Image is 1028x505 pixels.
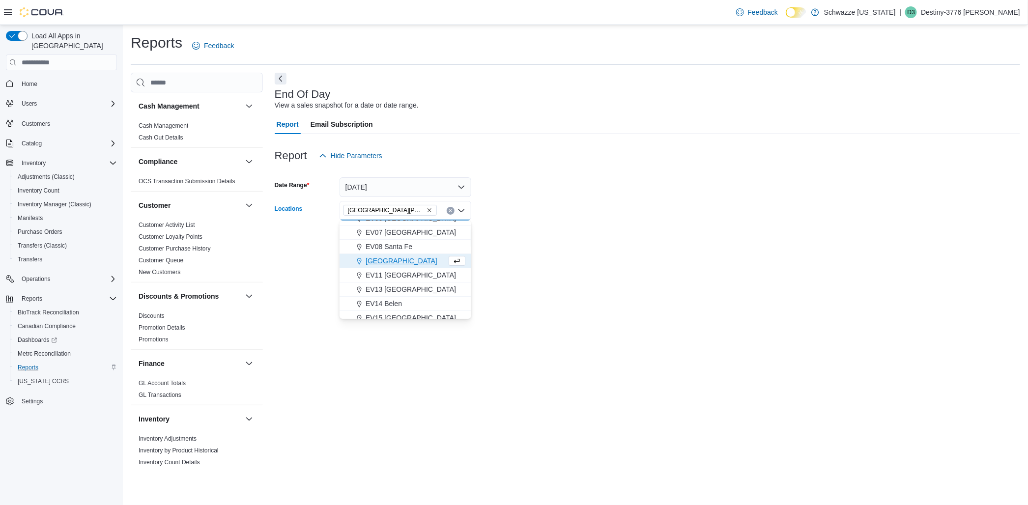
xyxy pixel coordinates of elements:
button: Cash Management [139,101,241,111]
button: Purchase Orders [10,225,121,239]
button: Hide Parameters [315,146,386,166]
button: Inventory [18,157,50,169]
button: Adjustments (Classic) [10,170,121,184]
span: Adjustments (Classic) [14,171,117,183]
a: Customer Activity List [139,222,195,228]
button: Discounts & Promotions [243,290,255,302]
button: Settings [2,394,121,408]
button: EV13 [GEOGRAPHIC_DATA] [340,282,471,297]
div: View a sales snapshot for a date or date range. [275,100,419,111]
a: OCS Transaction Submission Details [139,178,235,185]
button: [US_STATE] CCRS [10,374,121,388]
a: Customers [18,118,54,130]
span: Feedback [204,41,234,51]
button: Reports [18,293,46,305]
a: Customer Loyalty Points [139,233,202,240]
a: Manifests [14,212,47,224]
span: Washington CCRS [14,375,117,387]
button: Transfers (Classic) [10,239,121,252]
button: [DATE] [340,177,471,197]
button: Inventory Manager (Classic) [10,197,121,211]
a: Dashboards [10,333,121,347]
button: Next [275,73,286,84]
span: Catalog [18,138,117,149]
h1: Reports [131,33,182,53]
h3: Compliance [139,157,177,167]
span: Customer Activity List [139,221,195,229]
a: Adjustments (Classic) [14,171,79,183]
span: Transfers [14,253,117,265]
div: Discounts & Promotions [131,310,263,349]
button: Canadian Compliance [10,319,121,333]
a: Discounts [139,312,165,319]
a: Promotions [139,336,169,343]
button: Compliance [243,156,255,168]
button: Cash Management [243,100,255,112]
span: EV08 Santa Fe [366,242,412,252]
span: EV07 [GEOGRAPHIC_DATA] [366,227,456,237]
a: New Customers [139,269,180,276]
button: Transfers [10,252,121,266]
span: Transfers (Classic) [18,242,67,250]
span: Canadian Compliance [14,320,117,332]
a: Inventory On Hand by Package [139,471,221,477]
a: Settings [18,395,47,407]
span: Inventory Manager (Classic) [14,198,117,210]
span: Home [22,80,37,88]
button: Catalog [18,138,46,149]
a: Feedback [732,2,782,22]
span: Customer Purchase History [139,245,211,252]
h3: Discounts & Promotions [139,291,219,301]
button: Reports [2,292,121,306]
button: Reports [10,361,121,374]
span: Inventory Manager (Classic) [18,200,91,208]
a: Home [18,78,41,90]
p: Destiny-3776 [PERSON_NAME] [921,6,1020,18]
button: Inventory [139,414,241,424]
span: Catalog [22,140,42,147]
span: Inventory [18,157,117,169]
span: Settings [18,395,117,407]
button: Users [2,97,121,111]
input: Dark Mode [786,7,806,18]
button: EV07 [GEOGRAPHIC_DATA] [340,225,471,240]
a: Customer Purchase History [139,245,211,252]
span: Dashboards [14,334,117,346]
button: Close list of options [457,207,465,215]
span: [US_STATE] CCRS [18,377,69,385]
button: Operations [18,273,55,285]
span: Cash Out Details [139,134,183,141]
a: Canadian Compliance [14,320,80,332]
button: Discounts & Promotions [139,291,241,301]
a: Purchase Orders [14,226,66,238]
span: Users [18,98,117,110]
a: Cash Out Details [139,134,183,141]
span: Inventory Count [14,185,117,196]
div: Compliance [131,175,263,191]
h3: Report [275,150,307,162]
button: [GEOGRAPHIC_DATA] [340,254,471,268]
span: GL Account Totals [139,379,186,387]
span: Reports [22,295,42,303]
span: BioTrack Reconciliation [18,309,79,316]
span: Manifests [14,212,117,224]
button: EV11 [GEOGRAPHIC_DATA] [340,268,471,282]
button: Manifests [10,211,121,225]
span: Load All Apps in [GEOGRAPHIC_DATA] [28,31,117,51]
button: Metrc Reconciliation [10,347,121,361]
span: Inventory by Product Historical [139,447,219,454]
span: Inventory Count Details [139,458,200,466]
span: Promotion Details [139,324,185,332]
span: Operations [18,273,117,285]
span: Customers [18,117,117,130]
span: Inventory [22,159,46,167]
span: Inventory On Hand by Package [139,470,221,478]
a: Transfers (Classic) [14,240,71,252]
button: EV14 Belen [340,297,471,311]
span: EV14 Belen [366,299,402,309]
span: Purchase Orders [14,226,117,238]
span: Report [277,114,299,134]
button: Finance [243,358,255,369]
span: Manifests [18,214,43,222]
h3: Customer [139,200,171,210]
